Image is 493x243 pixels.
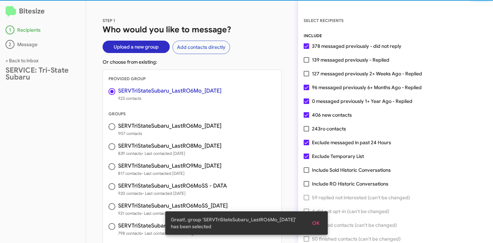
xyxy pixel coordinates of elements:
h1: Who would you like to message? [103,24,282,35]
span: 907 contacts [118,130,221,137]
div: Recipients [6,25,80,34]
span: • Last contacted [DATE] [141,171,185,176]
span: • Last contacted a month ago [142,231,196,236]
button: Add contacts directly [172,41,230,54]
span: 243 [312,125,346,133]
div: GROUPS [103,110,281,117]
h3: SERVTriStateSubaru_LastRO9Mo_[DATE] [118,163,221,169]
div: 2 [6,40,14,49]
h3: SERVTriStateSubaru_LastRO6MoSS - DATA [118,183,227,189]
h3: SERVTriStateSubaru_LastRO6Mo_[DATE] [118,88,221,94]
span: Upload a new group [114,41,159,53]
h2: Bitesize [6,6,80,17]
img: logo-minimal.svg [6,6,16,17]
p: Or choose from existing: [103,59,282,65]
span: 817 contacts [118,170,221,177]
span: • Last contacted [DATE] [142,151,185,156]
span: ro contacts [321,126,346,132]
span: 0 messaged previously 1+ Year Ago - Replied [312,97,412,105]
span: 839 contacts [118,150,221,157]
span: OK [312,217,319,229]
div: Message [6,40,80,49]
span: Include Sold Historic Conversations [312,166,391,174]
span: 0 paused contacts (can't be changed) [312,221,397,229]
h3: SERVTriStateSubaru_LastRO8Mo_[DATE] [118,143,221,149]
div: 1 [6,25,14,34]
button: Upload a new group [103,41,170,53]
span: Exclude Temporary List [312,152,364,160]
span: 923 contacts [118,95,221,102]
span: Include RO Historic Conversations [312,180,388,188]
span: 127 messaged previously 2+ Weeks Ago - Replied [312,70,422,78]
a: < Back to inbox [6,57,39,64]
span: STEP 1 [103,18,115,23]
button: OK [307,217,325,229]
div: PROVIDED GROUP [103,75,281,82]
span: Exclude messaged in past 24 Hours [312,138,391,147]
span: 406 new contacts [312,111,352,119]
h3: SERVTriStateSubaru_LastRO6Mo_[DATE] [118,123,221,129]
span: SELECT RECIPIENTS [304,18,344,23]
span: 4 did not opt-in (can't be changed) [312,207,389,215]
span: 59 replied not interested (can't be changed) [312,193,410,202]
span: 798 contacts [118,230,228,237]
span: • Last contacted [DATE] [142,191,186,196]
span: 920 contacts [118,190,227,197]
span: 139 messaged previously - Replied [312,56,389,64]
h3: SERVTriStateSubaru_LastRO8MoSS_[DATE] [118,223,228,229]
div: SERVICE: Tri-State Subaru [6,67,80,81]
span: 50 finished contacts (can't be changed) [312,235,401,243]
span: 96 messaged previously 6+ Months Ago - Replied [312,83,422,92]
div: INCLUDE [304,32,487,39]
span: 921 contacts [118,210,228,217]
span: Great!, group 'SERVTriStateSubaru_LastRO6Mo_[DATE]' has been selected [171,216,304,230]
span: 378 messaged previously - did not reply [312,42,401,50]
h3: SERVTriStateSubaru_LastRO6MoSS_[DATE] [118,203,228,209]
span: • Last contacted [DATE] [141,211,185,216]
